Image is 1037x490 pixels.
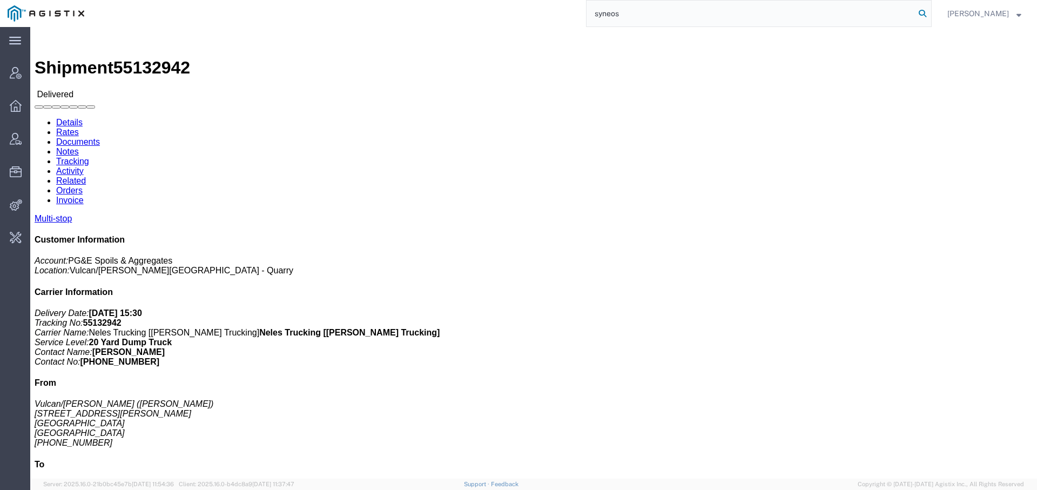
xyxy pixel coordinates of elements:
[252,481,294,487] span: [DATE] 11:37:47
[8,5,84,22] img: logo
[30,27,1037,479] iframe: FS Legacy Container
[947,7,1022,20] button: [PERSON_NAME]
[464,481,491,487] a: Support
[491,481,518,487] a: Feedback
[947,8,1009,19] span: Abbie Wilkiemeyer
[858,480,1024,489] span: Copyright © [DATE]-[DATE] Agistix Inc., All Rights Reserved
[43,481,174,487] span: Server: 2025.16.0-21b0bc45e7b
[132,481,174,487] span: [DATE] 11:54:36
[587,1,915,26] input: Search for shipment number, reference number
[179,481,294,487] span: Client: 2025.16.0-b4dc8a9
